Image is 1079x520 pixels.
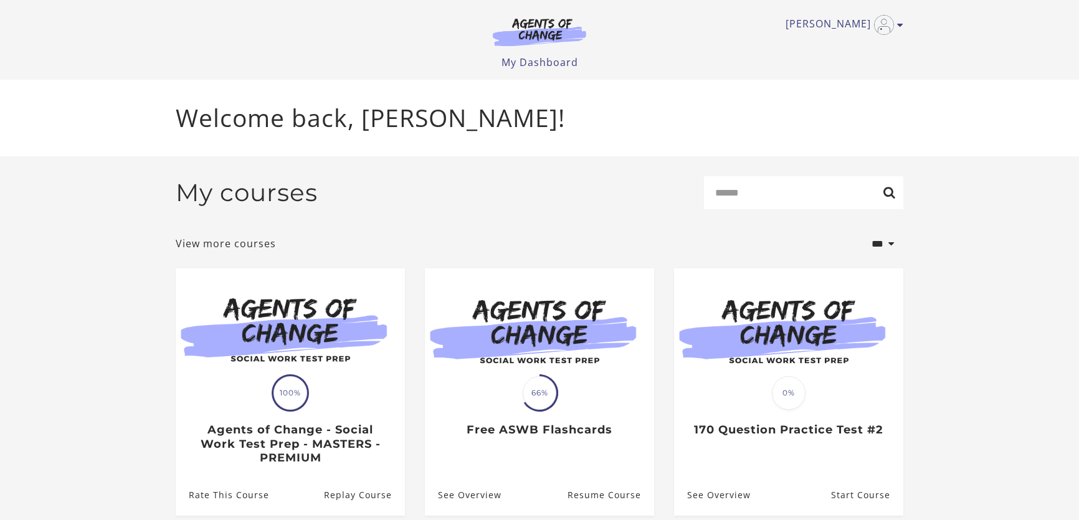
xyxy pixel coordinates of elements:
p: Welcome back, [PERSON_NAME]! [176,100,903,136]
span: 66% [523,376,556,410]
h2: My courses [176,178,318,207]
a: 170 Question Practice Test #2: See Overview [674,475,751,515]
a: 170 Question Practice Test #2: Resume Course [831,475,903,515]
img: Agents of Change Logo [480,17,599,46]
a: Agents of Change - Social Work Test Prep - MASTERS - PREMIUM: Resume Course [324,475,405,515]
a: Free ASWB Flashcards: See Overview [425,475,501,515]
a: View more courses [176,236,276,251]
h3: Agents of Change - Social Work Test Prep - MASTERS - PREMIUM [189,423,391,465]
h3: Free ASWB Flashcards [438,423,640,437]
span: 100% [273,376,307,410]
h3: 170 Question Practice Test #2 [687,423,890,437]
a: Free ASWB Flashcards: Resume Course [568,475,654,515]
a: Agents of Change - Social Work Test Prep - MASTERS - PREMIUM: Rate This Course [176,475,269,515]
a: My Dashboard [501,55,578,69]
a: Toggle menu [786,15,897,35]
span: 0% [772,376,806,410]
